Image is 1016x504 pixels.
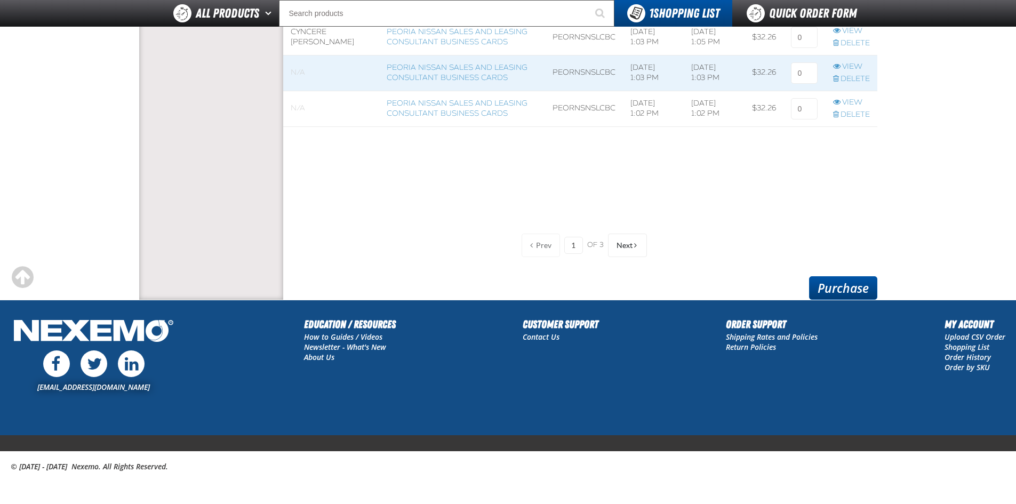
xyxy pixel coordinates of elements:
td: PEORNSNSLCBC [545,55,623,91]
a: [EMAIL_ADDRESS][DOMAIN_NAME] [37,382,150,392]
td: [DATE] 1:02 PM [623,91,684,126]
a: Upload CSV Order [945,332,1005,342]
td: [DATE] 1:03 PM [623,20,684,55]
h2: My Account [945,316,1005,332]
a: Newsletter - What's New [304,342,386,352]
td: PEORNSNSLCBC [545,20,623,55]
span: All Products [196,4,259,23]
a: Shipping Rates and Policies [726,332,818,342]
td: $32.26 [745,20,783,55]
a: Peoria Nissan Sales and Leasing Consultant Business Cards [387,27,527,46]
td: Cyncere [PERSON_NAME] [283,20,379,55]
a: View row action [833,62,870,72]
span: Shopping List [649,6,719,21]
span: of 3 [587,241,604,250]
h2: Order Support [726,316,818,332]
td: Blank [283,91,379,126]
a: Delete row action [833,74,870,84]
a: Contact Us [523,332,559,342]
td: $32.26 [745,91,783,126]
h2: Education / Resources [304,316,396,332]
a: Order History [945,352,991,362]
a: Return Policies [726,342,776,352]
a: View row action [833,26,870,36]
span: Next Page [617,241,633,250]
a: View row action [833,98,870,108]
a: Shopping List [945,342,989,352]
input: 0 [791,98,818,119]
div: Scroll to the top [11,266,34,289]
img: Nexemo Logo [11,316,177,348]
td: [DATE] 1:02 PM [684,91,745,126]
a: How to Guides / Videos [304,332,382,342]
strong: 1 [649,6,653,21]
td: $32.26 [745,55,783,91]
a: Peoria Nissan Sales and Leasing Consultant Business Cards [387,99,527,118]
td: [DATE] 1:03 PM [623,55,684,91]
td: PEORNSNSLCBC [545,91,623,126]
input: Current page number [564,237,583,254]
a: Order by SKU [945,362,990,372]
input: 0 [791,27,818,48]
td: [DATE] 1:03 PM [684,55,745,91]
button: Next Page [608,234,647,257]
td: [DATE] 1:05 PM [684,20,745,55]
a: Delete row action [833,110,870,120]
a: Delete row action [833,38,870,49]
a: Purchase [809,276,877,300]
td: Blank [283,55,379,91]
a: Peoria Nissan Sales and Leasing Consultant Business Cards [387,63,527,82]
h2: Customer Support [523,316,598,332]
input: 0 [791,62,818,84]
a: About Us [304,352,334,362]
